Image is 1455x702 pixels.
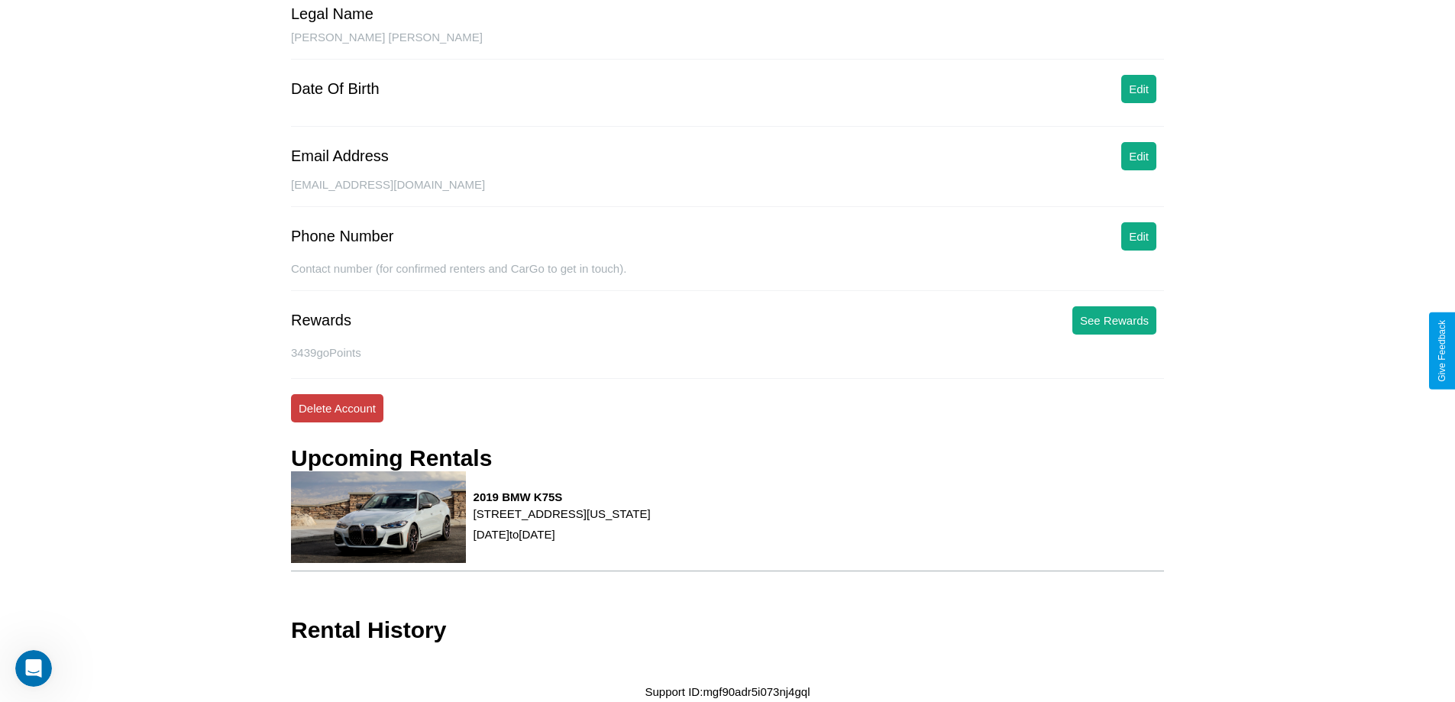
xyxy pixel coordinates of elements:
[645,681,810,702] p: Support ID: mgf90adr5i073nj4gql
[291,178,1164,207] div: [EMAIL_ADDRESS][DOMAIN_NAME]
[291,445,492,471] h3: Upcoming Rentals
[291,31,1164,60] div: [PERSON_NAME] [PERSON_NAME]
[291,5,373,23] div: Legal Name
[474,524,651,545] p: [DATE] to [DATE]
[1121,142,1156,170] button: Edit
[291,147,389,165] div: Email Address
[291,394,383,422] button: Delete Account
[291,80,380,98] div: Date Of Birth
[1121,222,1156,251] button: Edit
[291,228,394,245] div: Phone Number
[291,342,1164,363] p: 3439 goPoints
[1072,306,1156,335] button: See Rewards
[291,617,446,643] h3: Rental History
[291,262,1164,291] div: Contact number (for confirmed renters and CarGo to get in touch).
[1437,320,1447,382] div: Give Feedback
[291,471,466,563] img: rental
[1121,75,1156,103] button: Edit
[474,503,651,524] p: [STREET_ADDRESS][US_STATE]
[474,490,651,503] h3: 2019 BMW K75S
[291,312,351,329] div: Rewards
[15,650,52,687] iframe: Intercom live chat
